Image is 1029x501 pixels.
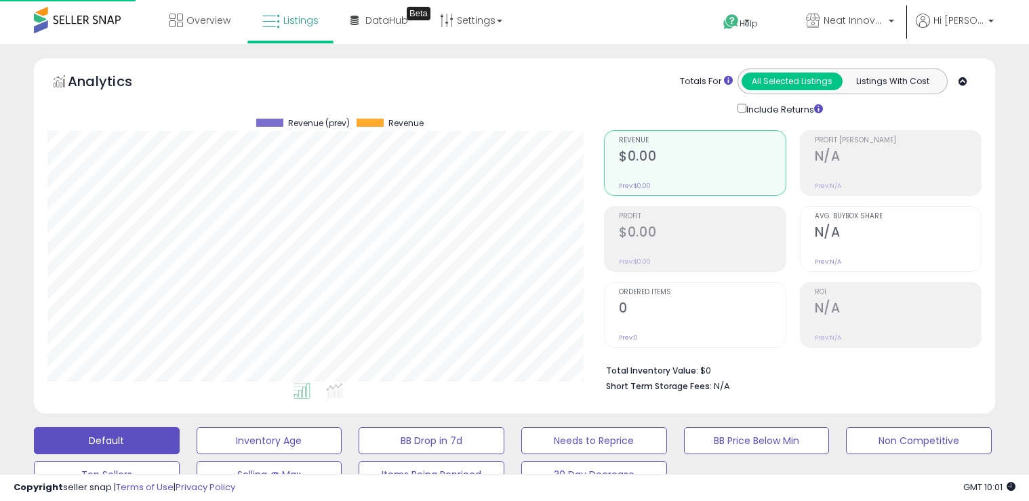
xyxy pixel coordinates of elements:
[815,300,981,319] h2: N/A
[916,14,994,44] a: Hi [PERSON_NAME]
[359,461,504,488] button: Items Being Repriced
[14,481,63,494] strong: Copyright
[606,380,712,392] b: Short Term Storage Fees:
[815,289,981,296] span: ROI
[740,18,758,29] span: Help
[815,258,841,266] small: Prev: N/A
[727,101,839,117] div: Include Returns
[712,3,784,44] a: Help
[14,481,235,494] div: seller snap | |
[680,75,733,88] div: Totals For
[619,258,651,266] small: Prev: $0.00
[283,14,319,27] span: Listings
[186,14,230,27] span: Overview
[521,461,667,488] button: 30 Day Decrease
[742,73,843,90] button: All Selected Listings
[619,224,785,243] h2: $0.00
[34,427,180,454] button: Default
[68,72,159,94] h5: Analytics
[388,119,424,128] span: Revenue
[963,481,1015,494] span: 2025-10-8 10:01 GMT
[714,380,730,393] span: N/A
[619,137,785,144] span: Revenue
[684,427,830,454] button: BB Price Below Min
[606,365,698,376] b: Total Inventory Value:
[288,119,350,128] span: Revenue (prev)
[34,461,180,488] button: Top Sellers
[619,300,785,319] h2: 0
[846,427,992,454] button: Non Competitive
[365,14,408,27] span: DataHub
[619,148,785,167] h2: $0.00
[407,7,430,20] div: Tooltip anchor
[815,137,981,144] span: Profit [PERSON_NAME]
[815,213,981,220] span: Avg. Buybox Share
[521,427,667,454] button: Needs to Reprice
[176,481,235,494] a: Privacy Policy
[619,334,638,342] small: Prev: 0
[815,148,981,167] h2: N/A
[197,461,342,488] button: Selling @ Max
[359,427,504,454] button: BB Drop in 7d
[815,334,841,342] small: Prev: N/A
[842,73,943,90] button: Listings With Cost
[824,14,885,27] span: Neat Innovations
[606,361,971,378] li: $0
[116,481,174,494] a: Terms of Use
[619,182,651,190] small: Prev: $0.00
[197,427,342,454] button: Inventory Age
[619,289,785,296] span: Ordered Items
[723,14,740,31] i: Get Help
[619,213,785,220] span: Profit
[815,182,841,190] small: Prev: N/A
[933,14,984,27] span: Hi [PERSON_NAME]
[815,224,981,243] h2: N/A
